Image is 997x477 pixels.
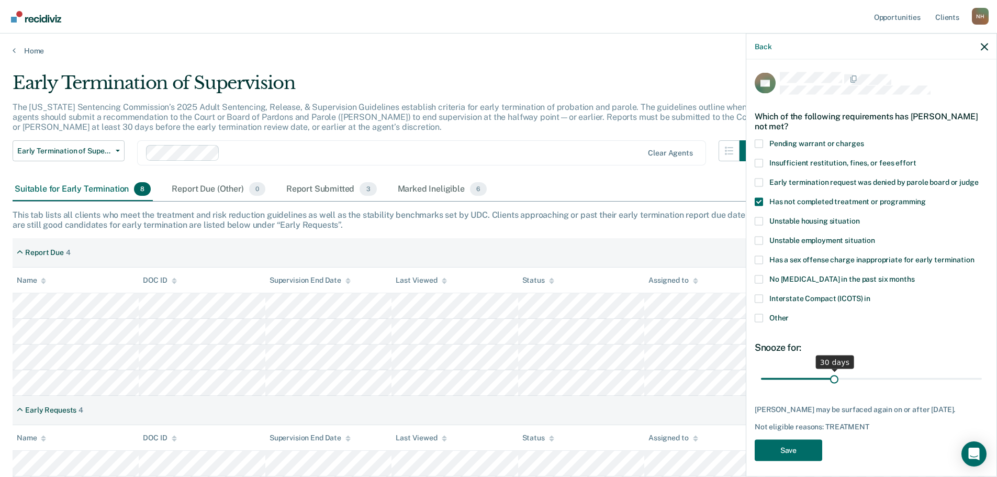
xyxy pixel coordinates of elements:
div: Last Viewed [396,276,446,285]
img: Recidiviz [11,11,61,23]
div: Status [522,276,554,285]
div: Report Due [25,248,64,257]
a: Home [13,46,984,56]
button: Back [755,42,771,51]
div: Which of the following requirements has [PERSON_NAME] not met? [755,103,988,139]
div: Clear agents [648,149,692,158]
span: Has a sex offense charge inappropriate for early termination [769,255,974,263]
div: N H [972,8,989,25]
div: DOC ID [143,434,176,442]
span: Early Termination of Supervision [17,147,111,156]
span: Has not completed treatment or programming [769,197,926,205]
div: Early Requests [25,406,76,415]
div: Early Termination of Supervision [13,72,760,102]
span: 8 [134,182,151,196]
div: Report Submitted [284,178,379,201]
span: Unstable employment situation [769,236,875,244]
div: Supervision End Date [270,276,351,285]
span: No [MEDICAL_DATA] in the past six months [769,274,914,283]
button: Save [755,439,822,461]
div: 4 [66,248,71,257]
div: Status [522,434,554,442]
div: Last Viewed [396,434,446,442]
span: Pending warrant or charges [769,139,864,147]
div: Assigned to [648,434,698,442]
span: Other [769,313,789,321]
div: Suitable for Early Termination [13,178,153,201]
div: Marked Ineligible [396,178,489,201]
div: This tab lists all clients who meet the treatment and risk reduction guidelines as well as the st... [13,210,984,230]
div: Not eligible reasons: TREATMENT [755,423,988,431]
span: Unstable housing situation [769,216,859,225]
span: Early termination request was denied by parole board or judge [769,178,978,186]
div: Open Intercom Messenger [961,441,987,467]
span: Interstate Compact (ICOTS) in [769,294,870,302]
div: Name [17,276,46,285]
div: DOC ID [143,276,176,285]
div: Report Due (Other) [170,178,267,201]
div: Supervision End Date [270,434,351,442]
button: Profile dropdown button [972,8,989,25]
span: 0 [249,182,265,196]
div: Assigned to [648,276,698,285]
span: 3 [360,182,376,196]
span: 6 [470,182,487,196]
div: 4 [79,406,83,415]
div: 30 days [816,355,854,369]
p: The [US_STATE] Sentencing Commission’s 2025 Adult Sentencing, Release, & Supervision Guidelines e... [13,102,757,132]
div: Name [17,434,46,442]
div: Snooze for: [755,341,988,353]
span: Insufficient restitution, fines, or fees effort [769,158,916,167]
div: [PERSON_NAME] may be surfaced again on or after [DATE]. [755,405,988,414]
